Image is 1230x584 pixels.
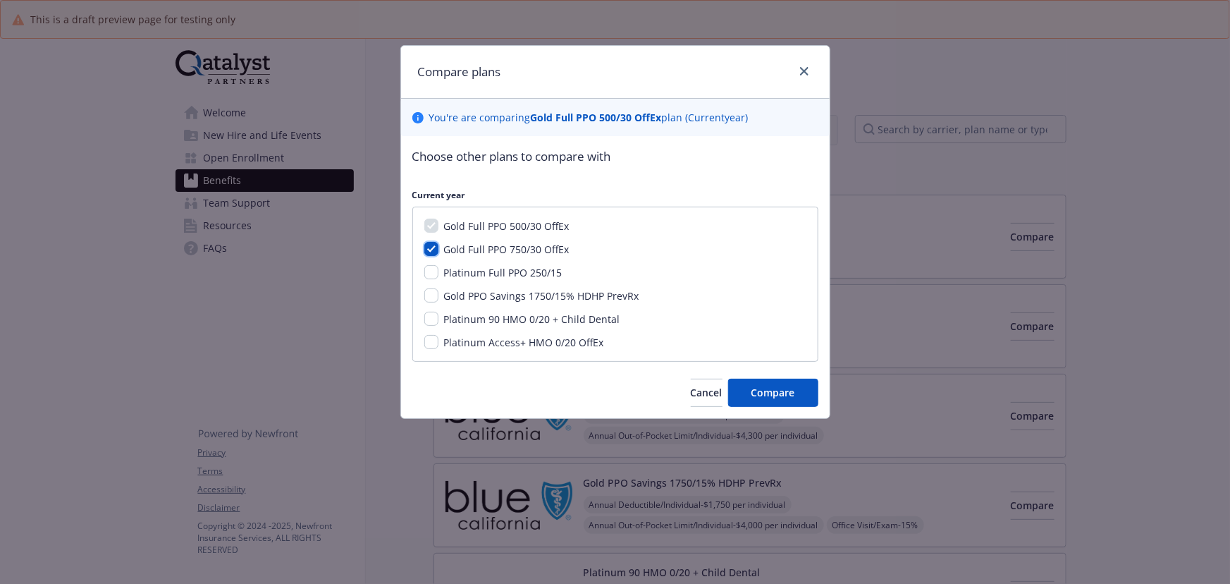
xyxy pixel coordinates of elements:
[444,289,639,303] span: Gold PPO Savings 1750/15% HDHP PrevRx
[728,379,818,407] button: Compare
[691,386,722,399] span: Cancel
[444,266,562,279] span: Platinum Full PPO 250/15
[429,110,749,125] p: You ' re are comparing plan ( Current year)
[412,189,818,201] p: Current year
[531,111,662,124] b: Gold Full PPO 500/30 OffEx
[444,336,604,349] span: Platinum Access+ HMO 0/20 OffEx
[691,379,722,407] button: Cancel
[796,63,813,80] a: close
[444,312,620,326] span: Platinum 90 HMO 0/20 + Child Dental
[444,243,570,256] span: Gold Full PPO 750/30 OffEx
[412,147,818,166] p: Choose other plans to compare with
[418,63,501,81] h1: Compare plans
[751,386,795,399] span: Compare
[444,219,570,233] span: Gold Full PPO 500/30 OffEx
